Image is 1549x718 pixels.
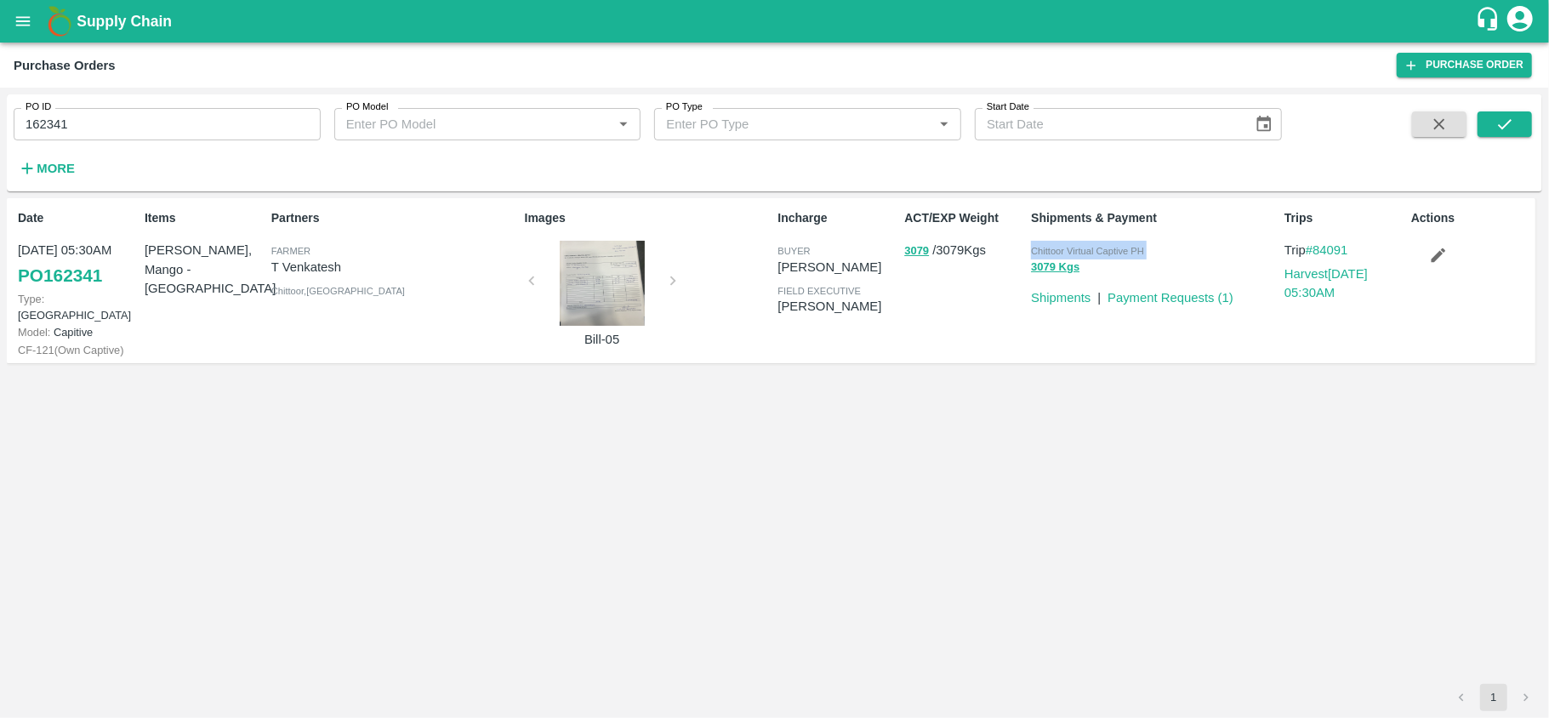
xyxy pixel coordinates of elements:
div: account of current user [1505,3,1535,39]
span: CF- 121 ( Own Captive ) [18,344,123,356]
a: Supply Chain [77,9,1475,33]
p: Trips [1284,209,1404,227]
p: Bill-05 [538,330,666,349]
strong: More [37,162,75,175]
input: Start Date [975,108,1240,140]
button: 3079 Kgs [1031,258,1079,277]
button: 3079 [904,242,929,261]
a: #84091 [1306,243,1348,257]
span: Type: [18,293,44,305]
span: field executive [777,286,861,296]
p: [GEOGRAPHIC_DATA] [18,291,138,323]
a: Harvest[DATE] 05:30AM [1284,267,1368,299]
div: | [1091,282,1101,307]
p: [PERSON_NAME], Mango - [GEOGRAPHIC_DATA] [145,241,265,298]
a: Payment Requests (1) [1108,291,1233,305]
span: Farmer [271,246,310,256]
p: Actions [1411,209,1531,227]
p: Trip [1284,241,1404,259]
span: buyer [777,246,810,256]
a: CF-121(Own Captive) [18,344,123,356]
p: T Venkatesh [271,258,518,276]
p: ACT/EXP Weight [904,209,1024,227]
p: [DATE] 05:30AM [18,241,138,259]
a: PO162341 [18,260,102,291]
button: open drawer [3,2,43,41]
p: Items [145,209,265,227]
label: PO ID [26,100,51,114]
img: logo [43,4,77,38]
input: Enter PO Type [659,113,906,135]
button: page 1 [1480,684,1507,711]
button: Open [933,113,955,135]
nav: pagination navigation [1445,684,1542,711]
label: PO Type [666,100,703,114]
span: Chittoor , [GEOGRAPHIC_DATA] [271,286,405,296]
input: Enter PO Model [339,113,586,135]
p: [PERSON_NAME] [777,297,897,316]
button: Choose date [1248,108,1280,140]
p: Shipments & Payment [1031,209,1278,227]
input: Enter PO ID [14,108,321,140]
p: Capitive [18,324,138,340]
span: Chittoor Virtual Captive PH [1031,246,1144,256]
a: Shipments [1031,291,1091,305]
span: Model: [18,326,50,339]
p: / 3079 Kgs [904,241,1024,260]
p: Date [18,209,138,227]
label: PO Model [346,100,389,114]
p: Images [525,209,772,227]
p: Incharge [777,209,897,227]
div: customer-support [1475,6,1505,37]
a: Purchase Order [1397,53,1532,77]
button: Open [612,113,635,135]
div: Purchase Orders [14,54,116,77]
p: [PERSON_NAME] [777,258,897,276]
p: Partners [271,209,518,227]
label: Start Date [987,100,1029,114]
button: More [14,154,79,183]
b: Supply Chain [77,13,172,30]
